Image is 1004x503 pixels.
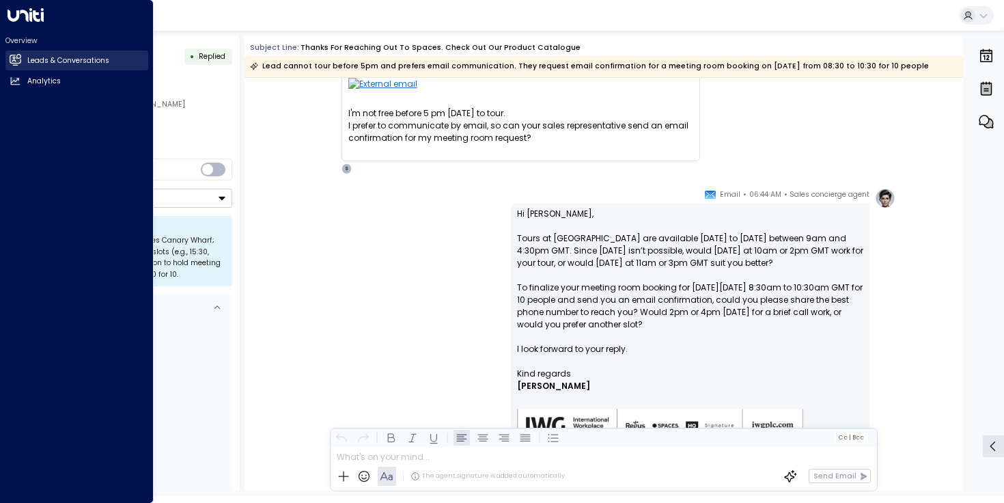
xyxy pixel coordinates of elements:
span: • [743,188,747,202]
span: Kind regards [517,368,571,380]
span: [PERSON_NAME] [517,380,590,392]
h2: Analytics [27,76,61,87]
h2: Overview [5,36,148,46]
div: Signature [517,368,863,460]
button: Cc|Bcc [834,433,868,442]
h2: Leads & Conversations [27,55,109,66]
div: • [190,47,195,66]
img: External email [348,78,693,95]
span: 06:44 AM [749,188,781,202]
img: profile-logo.png [875,188,895,208]
p: Hi [PERSON_NAME], Tours at [GEOGRAPHIC_DATA] are available [DATE] to [DATE] between 9am and 4:30p... [517,208,863,368]
button: Undo [333,429,350,446]
span: | [848,434,850,441]
span: Sales concierge agent [790,188,869,202]
div: S [341,163,352,174]
span: Subject Line: [250,42,299,53]
span: Email [720,188,740,202]
a: Leads & Conversations [5,51,148,70]
span: • [784,188,787,202]
a: Analytics [5,72,148,92]
img: AIorK4zU2Kz5WUNqa9ifSKC9jFH1hjwenjvh85X70KBOPduETvkeZu4OqG8oPuqbwvp3xfXcMQJCRtwYb-SG [517,409,804,444]
div: I'm not free before 5 pm [DATE] to tour. [348,107,693,144]
div: Lead cannot tour before 5pm and prefers email communication. They request email confirmation for ... [250,59,929,73]
span: Replied [199,51,225,62]
div: I prefer to communicate by email, so can your sales representative send an email confirmation for... [348,120,693,144]
div: Thanks for reaching out to Spaces. Check out our product catalogue [301,42,581,53]
span: Cc Bcc [838,434,864,441]
button: Redo [354,429,371,446]
div: The agent signature is added automatically [410,472,565,481]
